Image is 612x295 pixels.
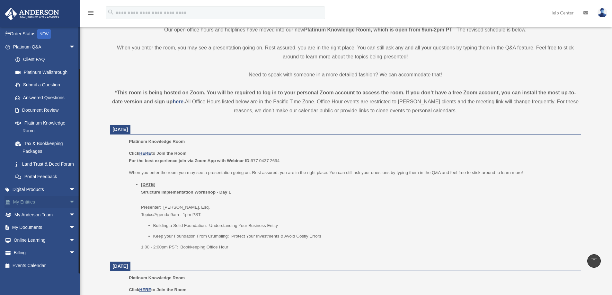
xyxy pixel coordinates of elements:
[129,275,185,280] span: Platinum Knowledge Room
[129,139,185,144] span: Platinum Knowledge Room
[110,25,581,34] p: Our open office hours and helplines have moved into our new ! The revised schedule is below.
[9,158,85,170] a: Land Trust & Deed Forum
[69,183,82,196] span: arrow_drop_down
[9,53,85,66] a: Client FAQ
[129,287,186,292] b: Click to Join the Room
[4,247,85,259] a: Billingarrow_drop_down
[9,91,85,104] a: Answered Questions
[129,150,576,165] p: 977 0437 2694
[87,11,94,17] a: menu
[153,232,576,240] li: Keep your Foundation From Crumbling: Protect Your Investments & Avoid Costly Errors
[4,196,85,209] a: My Entitiesarrow_drop_down
[587,254,601,268] a: vertical_align_top
[129,151,186,156] b: Click to Join the Room
[4,40,85,53] a: Platinum Q&Aarrow_drop_down
[598,8,607,17] img: User Pic
[4,234,85,247] a: Online Learningarrow_drop_down
[153,222,576,230] li: Building a Solid Foundation: Understanding Your Business Entity
[9,79,85,91] a: Submit a Question
[304,27,452,32] strong: Platinum Knowledge Room, which is open from 9am-2pm PT
[69,208,82,221] span: arrow_drop_down
[4,208,85,221] a: My Anderson Teamarrow_drop_down
[141,190,231,195] b: Structure Implementation Workshop - Day 1
[37,29,51,39] div: NEW
[139,287,151,292] a: HERE
[69,221,82,234] span: arrow_drop_down
[69,196,82,209] span: arrow_drop_down
[4,221,85,234] a: My Documentsarrow_drop_down
[183,99,185,104] strong: .
[129,169,576,177] p: When you enter the room you may see a presentation going on. Rest assured, you are in the right p...
[139,151,151,156] a: HERE
[113,127,128,132] span: [DATE]
[4,259,85,272] a: Events Calendar
[112,90,576,104] strong: *This room is being hosted on Zoom. You will be required to log in to your personal Zoom account ...
[110,88,581,115] div: All Office Hours listed below are in the Pacific Time Zone. Office Hour events are restricted to ...
[113,264,128,269] span: [DATE]
[107,9,114,16] i: search
[69,247,82,260] span: arrow_drop_down
[141,181,576,251] li: Presenter: [PERSON_NAME], Esq. Topics/Agenda 9am - 1pm PST:
[110,43,581,61] p: When you enter the room, you may see a presentation going on. Rest assured, you are in the right ...
[110,70,581,79] p: Need to speak with someone in a more detailed fashion? We can accommodate that!
[9,104,85,117] a: Document Review
[141,182,155,187] u: [DATE]
[129,158,251,163] b: For the best experience join via Zoom App with Webinar ID:
[9,66,85,79] a: Platinum Walkthrough
[141,243,576,251] p: 1:00 - 2:00pm PST: Bookkeeping Office Hour
[4,183,85,196] a: Digital Productsarrow_drop_down
[9,117,82,137] a: Platinum Knowledge Room
[9,137,85,158] a: Tax & Bookkeeping Packages
[69,40,82,54] span: arrow_drop_down
[3,8,61,20] img: Anderson Advisors Platinum Portal
[4,28,85,41] a: Order StatusNEW
[69,234,82,247] span: arrow_drop_down
[590,257,598,265] i: vertical_align_top
[87,9,94,17] i: menu
[9,170,85,183] a: Portal Feedback
[173,99,183,104] a: here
